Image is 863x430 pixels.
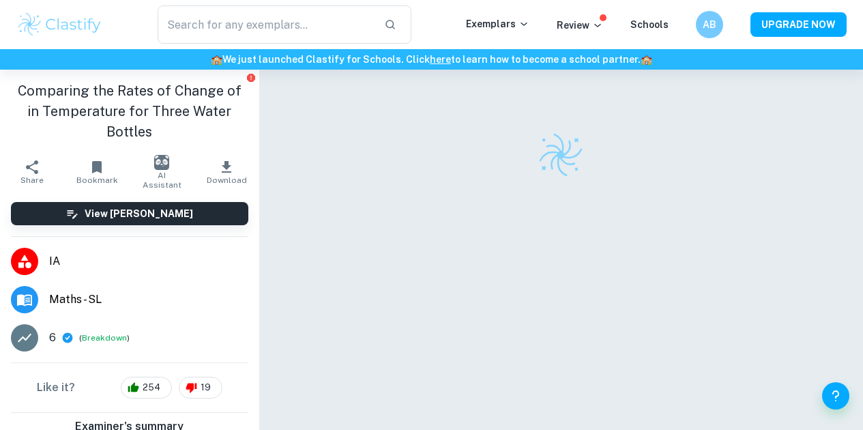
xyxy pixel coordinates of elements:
h6: View [PERSON_NAME] [85,206,193,221]
button: Bookmark [65,153,130,191]
a: here [430,54,451,65]
span: 254 [135,381,168,395]
a: Schools [630,19,669,30]
span: AI Assistant [138,171,186,190]
span: 19 [193,381,218,395]
p: Exemplars [466,16,529,31]
p: Review [557,18,603,33]
button: Report issue [246,72,257,83]
img: AI Assistant [154,155,169,170]
button: UPGRADE NOW [750,12,847,37]
button: View [PERSON_NAME] [11,202,248,225]
button: Help and Feedback [822,382,849,410]
img: Clastify logo [537,131,585,179]
span: Share [20,175,44,185]
div: 19 [179,377,222,399]
button: AI Assistant [130,153,194,191]
input: Search for any exemplars... [158,5,373,44]
p: 6 [49,330,56,346]
button: Download [194,153,259,191]
span: Download [207,175,247,185]
button: AB [696,11,723,38]
h1: Comparing the Rates of Change of in Temperature for Three Water Bottles [11,81,248,142]
span: ( ) [79,332,130,345]
h6: We just launched Clastify for Schools. Click to learn how to become a school partner. [3,52,860,67]
button: Breakdown [82,332,127,344]
span: 🏫 [211,54,222,65]
span: Bookmark [76,175,118,185]
h6: AB [702,17,718,32]
span: Maths - SL [49,291,248,308]
div: 254 [121,377,172,399]
span: 🏫 [641,54,652,65]
h6: Like it? [37,379,75,396]
img: Clastify logo [16,11,103,38]
span: IA [49,253,248,270]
